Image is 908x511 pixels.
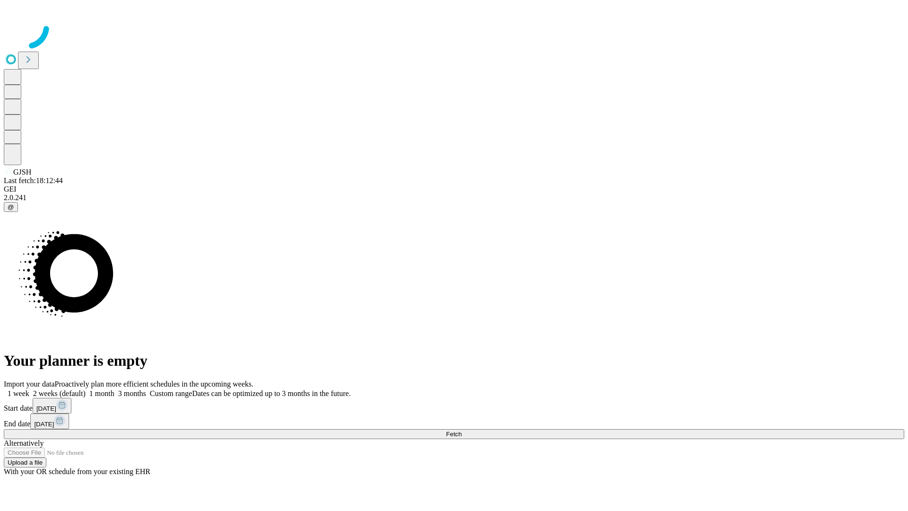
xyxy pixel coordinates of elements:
[192,389,350,397] span: Dates can be optimized up to 3 months in the future.
[4,352,904,370] h1: Your planner is empty
[446,431,462,438] span: Fetch
[4,176,63,185] span: Last fetch: 18:12:44
[4,458,46,467] button: Upload a file
[4,429,904,439] button: Fetch
[8,203,14,211] span: @
[118,389,146,397] span: 3 months
[4,202,18,212] button: @
[34,421,54,428] span: [DATE]
[13,168,31,176] span: GJSH
[4,398,904,414] div: Start date
[4,194,904,202] div: 2.0.241
[55,380,253,388] span: Proactively plan more efficient schedules in the upcoming weeks.
[33,389,86,397] span: 2 weeks (default)
[4,467,150,476] span: With your OR schedule from your existing EHR
[33,398,71,414] button: [DATE]
[4,414,904,429] div: End date
[30,414,69,429] button: [DATE]
[89,389,114,397] span: 1 month
[4,185,904,194] div: GEI
[4,439,44,447] span: Alternatively
[8,389,29,397] span: 1 week
[150,389,192,397] span: Custom range
[4,380,55,388] span: Import your data
[36,405,56,412] span: [DATE]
